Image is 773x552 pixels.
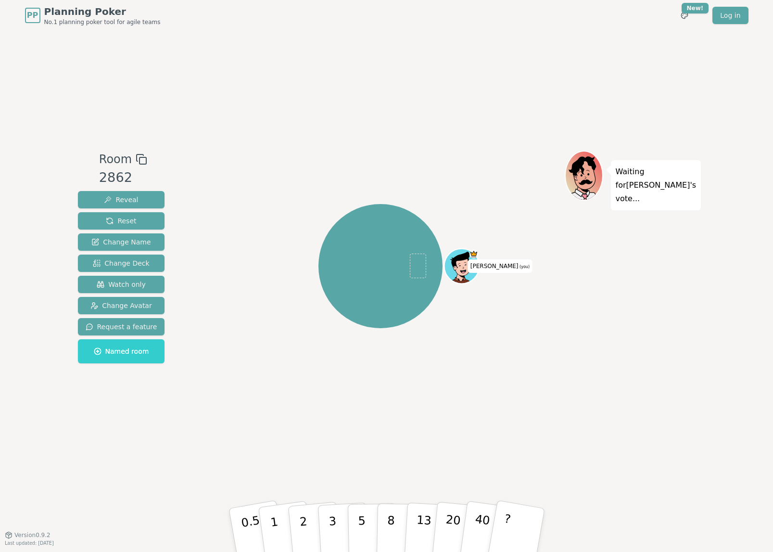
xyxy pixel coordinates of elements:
span: (you) [519,265,530,269]
span: Request a feature [86,322,157,332]
span: Click to change your name [468,259,532,273]
button: Request a feature [78,318,165,335]
span: Reveal [104,195,138,205]
span: Last updated: [DATE] [5,540,54,546]
button: Version0.9.2 [5,531,51,539]
span: Planning Poker [44,5,161,18]
p: Waiting for [PERSON_NAME] 's vote... [616,165,697,205]
button: New! [676,7,693,24]
span: No.1 planning poker tool for agile teams [44,18,161,26]
span: Reset [106,216,136,226]
button: Reset [78,212,165,230]
button: Click to change your avatar [445,249,478,282]
button: Change Avatar [78,297,165,314]
span: Watch only [97,280,146,289]
button: Reveal [78,191,165,208]
span: PP [27,10,38,21]
span: Change Deck [93,258,149,268]
div: 2862 [99,168,147,188]
span: Version 0.9.2 [14,531,51,539]
button: Change Deck [78,255,165,272]
div: New! [682,3,709,13]
span: Alex is the host [469,249,478,258]
a: Log in [712,7,748,24]
a: PPPlanning PokerNo.1 planning poker tool for agile teams [25,5,161,26]
span: Room [99,151,132,168]
button: Watch only [78,276,165,293]
button: Change Name [78,233,165,251]
span: Change Name [91,237,151,247]
span: Change Avatar [90,301,152,310]
button: Named room [78,339,165,363]
span: Named room [94,347,149,356]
